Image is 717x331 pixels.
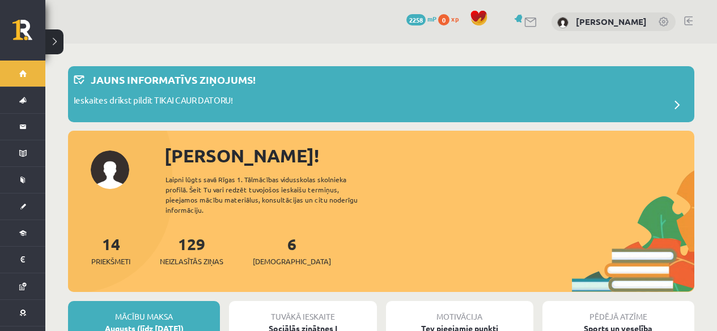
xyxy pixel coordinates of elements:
[74,72,689,117] a: Jauns informatīvs ziņojums! Ieskaites drīkst pildīt TIKAI CAUR DATORU!
[164,142,694,169] div: [PERSON_NAME]!
[438,14,449,25] span: 0
[406,14,426,25] span: 2258
[386,301,533,323] div: Motivācija
[68,301,220,323] div: Mācību maksa
[91,234,130,267] a: 14Priekšmeti
[406,14,436,23] a: 2258 mP
[557,17,568,28] img: Laura Reine
[166,174,377,215] div: Laipni lūgts savā Rīgas 1. Tālmācības vidusskolas skolnieka profilā. Šeit Tu vari redzēt tuvojošo...
[91,72,256,87] p: Jauns informatīvs ziņojums!
[427,14,436,23] span: mP
[542,301,694,323] div: Pēdējā atzīme
[91,256,130,267] span: Priekšmeti
[438,14,464,23] a: 0 xp
[253,256,331,267] span: [DEMOGRAPHIC_DATA]
[253,234,331,267] a: 6[DEMOGRAPHIC_DATA]
[12,20,45,48] a: Rīgas 1. Tālmācības vidusskola
[160,234,223,267] a: 129Neizlasītās ziņas
[451,14,459,23] span: xp
[576,16,647,27] a: [PERSON_NAME]
[74,94,233,110] p: Ieskaites drīkst pildīt TIKAI CAUR DATORU!
[160,256,223,267] span: Neizlasītās ziņas
[229,301,376,323] div: Tuvākā ieskaite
